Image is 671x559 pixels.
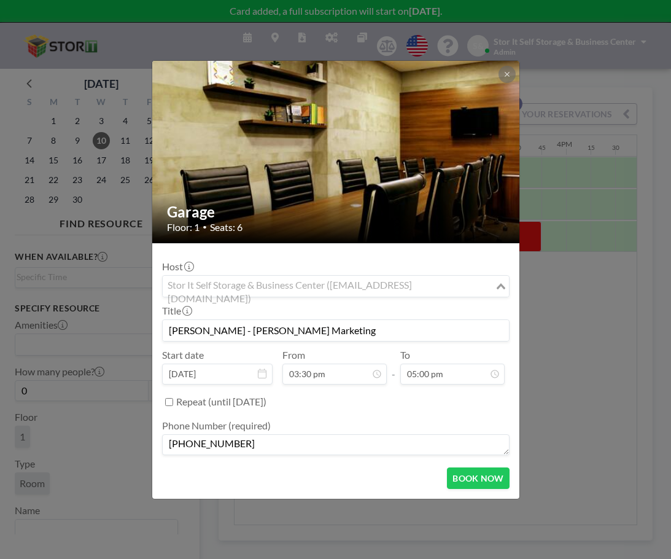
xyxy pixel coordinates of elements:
label: Repeat (until [DATE]) [176,396,266,408]
span: • [203,222,207,232]
label: To [400,349,410,361]
div: Search for option [163,276,509,297]
h2: Garage [167,203,506,221]
span: Seats: 6 [210,221,242,233]
span: - [392,353,395,380]
input: Stor It Self Storage's reservation [163,320,509,341]
button: BOOK NOW [447,467,509,489]
input: Search for option [164,278,494,294]
label: From [282,349,305,361]
img: 537.jpg [152,29,521,275]
label: Start date [162,349,204,361]
label: Phone Number (required) [162,420,271,432]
